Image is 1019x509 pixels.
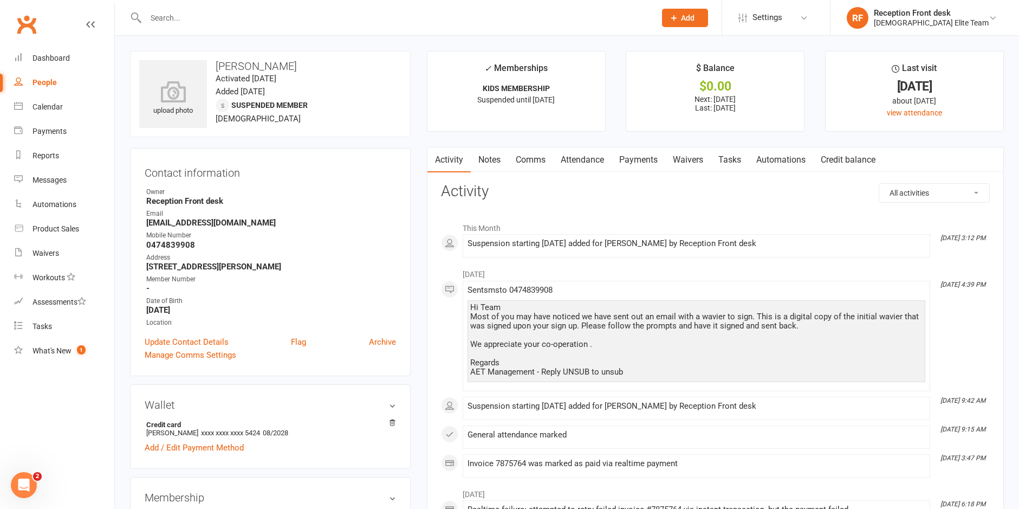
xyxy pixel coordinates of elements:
i: [DATE] 3:47 PM [940,454,985,462]
strong: Credit card [146,421,391,429]
a: Clubworx [13,11,40,38]
h3: Activity [441,183,990,200]
div: Workouts [33,273,65,282]
strong: Reception Front desk [146,196,396,206]
div: What's New [33,346,72,355]
li: [DATE] [441,263,990,280]
span: [DEMOGRAPHIC_DATA] [216,114,301,124]
i: [DATE] 4:39 PM [940,281,985,288]
span: Sent sms to 0474839908 [468,285,553,295]
a: Credit balance [813,147,883,172]
i: ✓ [484,63,491,74]
a: Workouts [14,266,114,290]
span: Suspended member [231,101,308,109]
h3: Wallet [145,399,396,411]
div: Suspension starting [DATE] added for [PERSON_NAME] by Reception Front desk [468,402,925,411]
div: [DATE] [835,81,994,92]
a: Calendar [14,95,114,119]
div: Messages [33,176,67,184]
div: Tasks [33,322,52,331]
a: What's New1 [14,339,114,363]
div: Calendar [33,102,63,111]
span: Settings [752,5,782,30]
strong: - [146,284,396,293]
a: Reports [14,144,114,168]
button: Add [662,9,708,27]
iframe: Intercom live chat [11,472,37,498]
div: $0.00 [636,81,794,92]
span: 08/2028 [263,429,288,437]
strong: [DATE] [146,305,396,315]
a: Dashboard [14,46,114,70]
a: Tasks [14,314,114,339]
div: Waivers [33,249,59,257]
div: Member Number [146,274,396,285]
span: Add [681,14,695,22]
a: view attendance [887,108,942,117]
span: 1 [77,345,86,355]
span: 2 [33,472,42,481]
a: Tasks [711,147,749,172]
div: Address [146,253,396,263]
div: People [33,78,57,87]
a: Notes [471,147,508,172]
div: Automations [33,200,76,209]
div: Last visit [892,61,937,81]
div: Reception Front desk [874,8,989,18]
span: xxxx xxxx xxxx 5424 [201,429,260,437]
div: Hi Team Most of you may have noticed we have sent out an email with a wavier to sign. This is a d... [470,303,923,377]
li: [PERSON_NAME] [145,419,396,439]
div: Product Sales [33,224,79,233]
div: $ Balance [696,61,735,81]
div: Invoice 7875764 was marked as paid via realtime payment [468,459,925,468]
strong: [STREET_ADDRESS][PERSON_NAME] [146,262,396,272]
a: Comms [508,147,553,172]
div: [DEMOGRAPHIC_DATA] Elite Team [874,18,989,28]
div: Email [146,209,396,219]
h3: Membership [145,492,396,504]
span: Suspended until [DATE] [477,95,555,104]
div: Memberships [484,61,548,81]
div: Owner [146,187,396,197]
h3: [PERSON_NAME] [139,60,401,72]
div: Location [146,318,396,328]
div: Reports [33,151,59,160]
div: Mobile Number [146,230,396,241]
a: Payments [14,119,114,144]
div: General attendance marked [468,430,925,440]
a: Attendance [553,147,612,172]
a: Archive [369,336,396,349]
li: [DATE] [441,483,990,500]
a: Activity [427,147,471,172]
a: Add / Edit Payment Method [145,441,244,454]
i: [DATE] 9:42 AM [940,397,985,404]
a: Flag [291,336,306,349]
strong: 0474839908 [146,240,396,250]
a: Automations [14,192,114,217]
div: Date of Birth [146,296,396,306]
a: Messages [14,168,114,192]
time: Activated [DATE] [216,74,276,83]
i: [DATE] 3:12 PM [940,234,985,242]
h3: Contact information [145,163,396,179]
i: [DATE] 9:15 AM [940,426,985,433]
div: Dashboard [33,54,70,62]
div: upload photo [139,81,207,117]
a: Waivers [14,241,114,266]
a: Automations [749,147,813,172]
div: Suspension starting [DATE] added for [PERSON_NAME] by Reception Front desk [468,239,925,248]
li: This Month [441,217,990,234]
time: Added [DATE] [216,87,265,96]
a: People [14,70,114,95]
a: Product Sales [14,217,114,241]
a: Assessments [14,290,114,314]
p: Next: [DATE] Last: [DATE] [636,95,794,112]
div: RF [847,7,868,29]
input: Search... [142,10,648,25]
a: Waivers [665,147,711,172]
a: Manage Comms Settings [145,349,236,362]
a: Payments [612,147,665,172]
i: [DATE] 6:18 PM [940,500,985,508]
div: about [DATE] [835,95,994,107]
strong: [EMAIL_ADDRESS][DOMAIN_NAME] [146,218,396,228]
